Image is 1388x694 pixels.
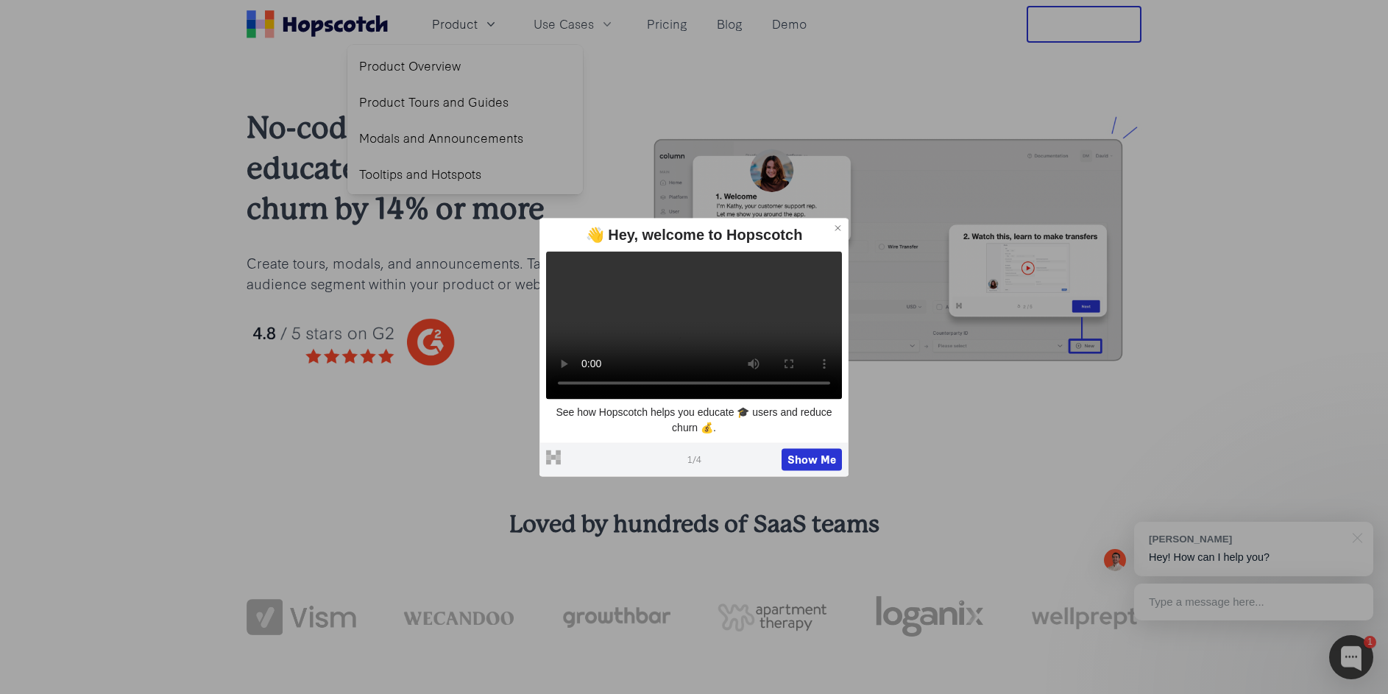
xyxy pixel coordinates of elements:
img: Mark Spera [1104,549,1126,571]
a: Product Tours and Guides [353,87,577,117]
h2: No-code product tours: educate users & reduce churn by 14% or more [247,107,592,229]
span: Use Cases [534,15,594,33]
button: Show Me [782,448,842,470]
img: wellprept logo [1032,602,1141,633]
p: See how Hopscotch helps you educate 🎓 users and reduce churn 💰. [546,405,842,436]
img: hopscotch product tours for saas businesses [639,116,1141,383]
img: growthbar-logo [561,607,670,628]
p: Hey! How can I help you? [1149,550,1359,565]
img: png-apartment-therapy-house-studio-apartment-home [718,603,827,631]
img: hopscotch g2 [247,311,592,374]
a: Demo [766,12,812,36]
a: Tooltips and Hotspots [353,159,577,189]
span: Product [432,15,478,33]
button: Use Cases [525,12,623,36]
p: Create tours, modals, and announcements. Target any audience segment within your product or website. [247,252,592,294]
div: [PERSON_NAME] [1149,532,1344,546]
img: vism logo [247,599,356,636]
a: Modals and Announcements [353,123,577,153]
div: Type a message here... [1134,584,1373,620]
button: Free Trial [1027,6,1141,43]
a: Home [247,10,388,38]
span: 1 / 4 [687,453,701,466]
button: Product [423,12,507,36]
img: wecandoo-logo [403,609,513,625]
a: Blog [711,12,748,36]
a: Pricing [641,12,693,36]
div: 👋 Hey, welcome to Hopscotch [546,224,842,245]
h3: Loved by hundreds of SaaS teams [247,509,1141,541]
img: loganix-logo [874,588,984,645]
div: 1 [1364,636,1376,648]
a: Product Overview [353,51,577,81]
